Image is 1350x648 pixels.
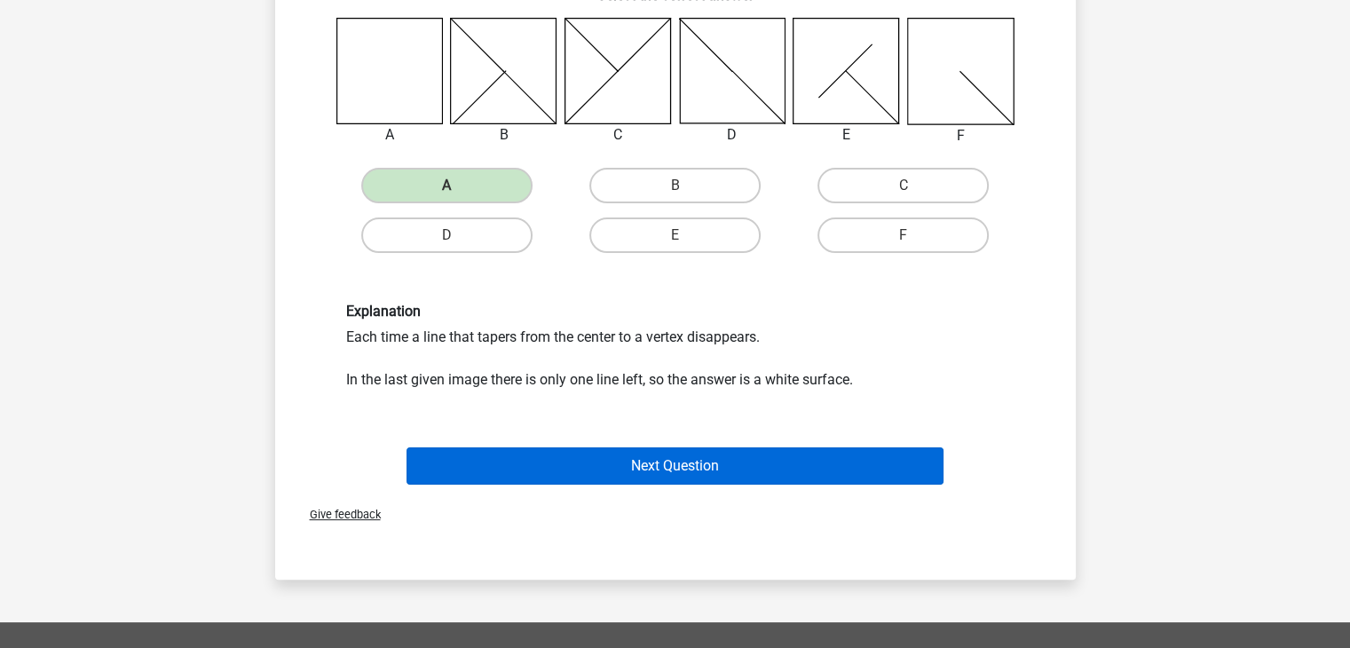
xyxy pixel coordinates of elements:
[894,125,1028,146] div: F
[589,168,761,203] label: B
[779,124,913,146] div: E
[323,124,457,146] div: A
[817,168,989,203] label: C
[407,447,943,485] button: Next Question
[333,303,1018,391] div: Each time a line that tapers from the center to a vertex disappears. In the last given image ther...
[361,168,533,203] label: A
[361,217,533,253] label: D
[437,124,571,146] div: B
[666,124,800,146] div: D
[589,217,761,253] label: E
[817,217,989,253] label: F
[346,303,1005,320] h6: Explanation
[551,124,685,146] div: C
[296,508,381,521] span: Give feedback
